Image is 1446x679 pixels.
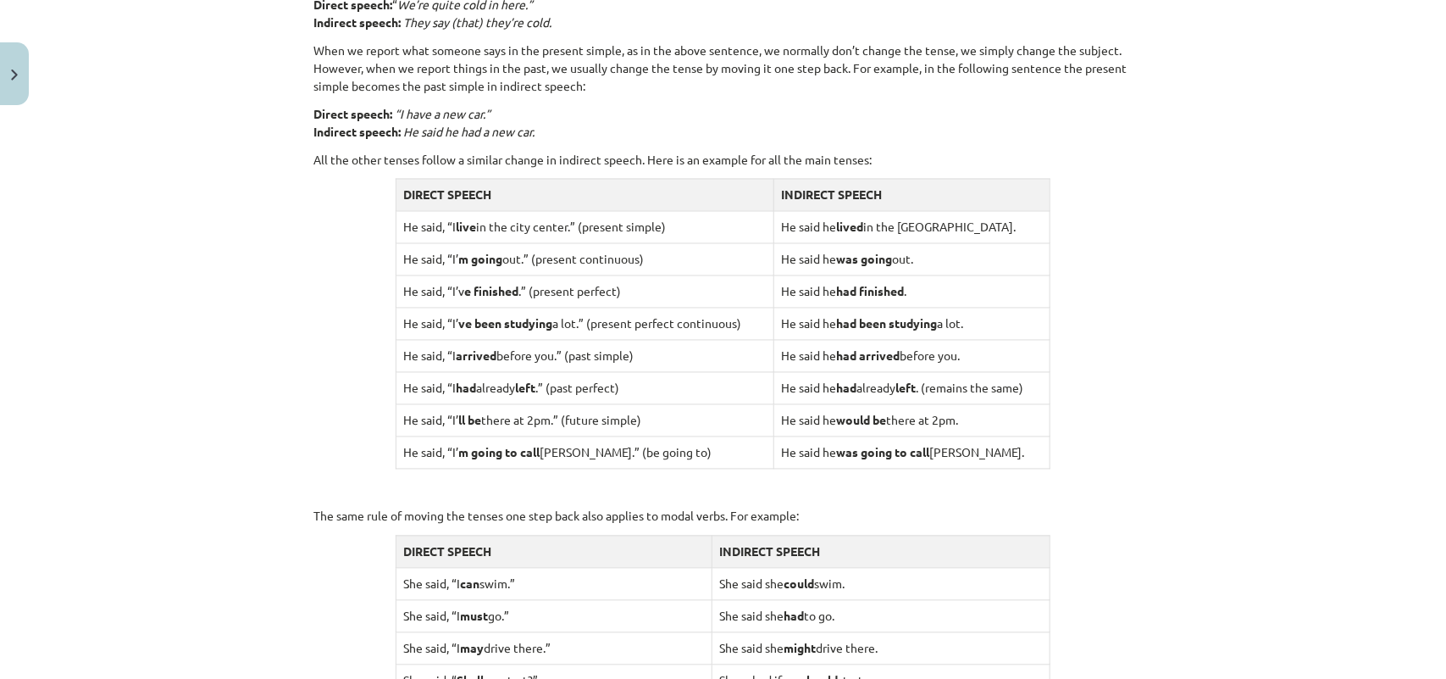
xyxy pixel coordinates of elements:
[458,445,540,460] strong: m going to call
[314,14,402,30] strong: Indirect speech:
[396,568,712,600] td: She said, “I swim.”
[836,445,929,460] strong: was going to call
[712,568,1050,600] td: She said she swim.
[836,220,863,235] strong: lived
[712,600,1050,632] td: She said she to go.
[314,124,402,139] strong: Indirect speech:
[774,179,1050,211] td: INDIRECT SPEECH
[456,220,476,235] strong: live
[784,641,816,656] strong: might
[774,340,1050,372] td: He said he before you.
[396,404,774,437] td: He said, “I’ there at 2pm.” (future simple)
[458,252,502,267] strong: m going
[396,340,774,372] td: He said, “I before you.” (past simple)
[404,124,535,139] em: He said he had a new car.
[458,316,552,331] strong: ve been studying
[836,284,904,299] strong: had finished
[515,381,535,396] strong: left
[458,413,481,428] strong: ll be
[836,316,937,331] strong: had been studying
[396,632,712,665] td: She said, “I drive there.”
[396,600,712,632] td: She said, “I go.”
[784,609,804,624] strong: had
[456,348,496,364] strong: arrived
[712,632,1050,665] td: She said she drive there.
[314,42,1133,95] p: When we report what someone says in the present simple, as in the above sentence, we normally don...
[836,381,856,396] strong: had
[11,70,18,81] img: icon-close-lesson-0947bae3869378f0d4975bcd49f059093ad1ed9edebbc8119c70593378902aed.svg
[460,609,488,624] strong: must
[774,404,1050,437] td: He said he there at 2pm.
[774,308,1050,340] td: He said he a lot.
[396,308,774,340] td: He said, “I’ a lot.” (present perfect continuous)
[774,275,1050,308] td: He said he .
[314,508,1133,526] p: The same rule of moving the tenses one step back also applies to modal verbs. For example:
[774,437,1050,469] td: He said he [PERSON_NAME].
[712,536,1050,568] td: INDIRECT SPEECH
[774,372,1050,404] td: He said he already . (remains the same)
[895,381,916,396] strong: left
[396,243,774,275] td: He said, “I’ out.” (present continuous)
[396,536,712,568] td: DIRECT SPEECH
[396,437,774,469] td: He said, “I’ [PERSON_NAME].” (be going to)
[464,284,518,299] strong: e finished
[314,106,393,121] strong: Direct speech:
[396,179,774,211] td: DIRECT SPEECH
[396,106,491,121] em: “I have a new car.”
[836,348,900,364] strong: had arrived
[460,641,484,656] strong: may
[314,151,1133,169] p: All the other tenses follow a similar change in indirect speech. Here is an example for all the m...
[836,413,886,428] strong: would be
[774,211,1050,243] td: He said he in the [GEOGRAPHIC_DATA].
[396,275,774,308] td: He said, “I’v .” (present perfect)
[404,14,552,30] em: They say (that) they’re cold.
[456,381,476,396] strong: had
[836,252,892,267] strong: was going
[774,243,1050,275] td: He said he out.
[460,576,479,592] strong: can
[396,372,774,404] td: He said, “I already .” (past perfect)
[396,211,774,243] td: He said, “I in the city center.” (present simple)
[784,576,814,592] strong: could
